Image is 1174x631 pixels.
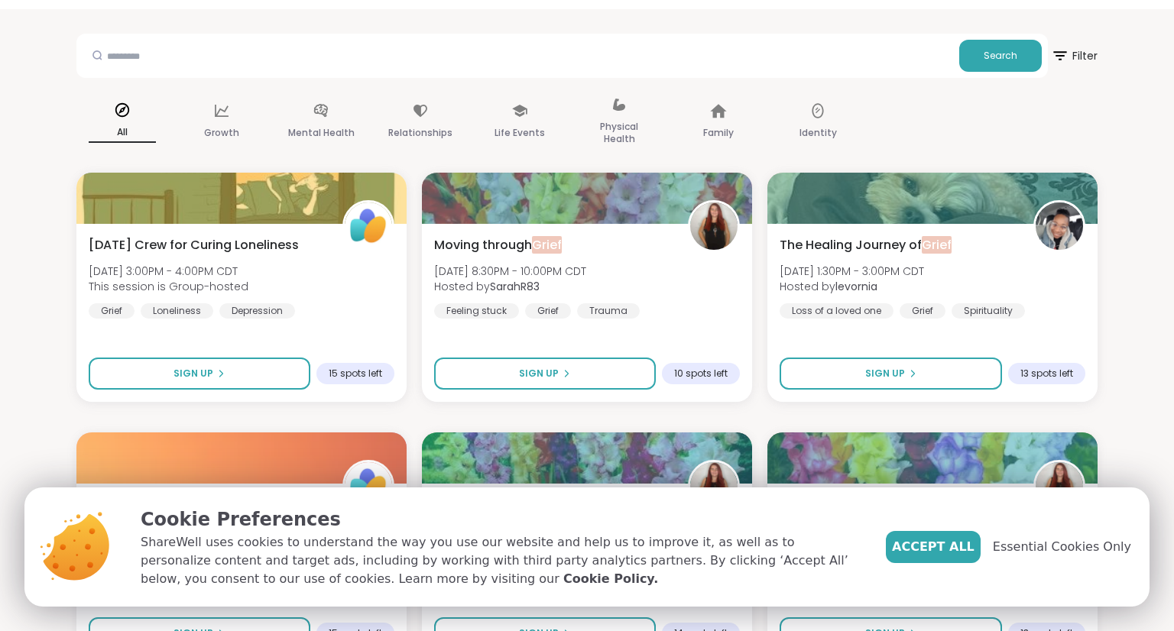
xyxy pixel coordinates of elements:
a: Cookie Policy. [563,570,658,588]
img: ShareWell [345,462,392,510]
span: Sign Up [519,367,559,380]
p: Physical Health [585,118,653,148]
span: 10 spots left [674,367,728,380]
p: Cookie Preferences [141,506,861,533]
div: Trauma [577,303,640,319]
div: Loneliness [141,303,213,319]
button: Sign Up [780,358,1002,390]
p: Life Events [495,124,545,142]
span: [DATE] 1:30PM - 3:00PM CDT [780,264,924,279]
div: Grief [900,303,945,319]
span: 13 spots left [1020,367,1073,380]
span: Sign Up [174,367,213,380]
img: SarahR83 [690,202,738,250]
p: Growth [204,124,239,142]
span: This session is Group-hosted [89,279,248,294]
span: 15 spots left [329,367,382,380]
p: All [89,123,156,143]
button: Accept All [886,531,981,563]
span: Grief [532,236,562,254]
p: Mental Health [288,124,355,142]
div: Grief [89,303,135,319]
div: Depression [219,303,295,319]
p: Relationships [388,124,452,142]
img: SarahR83 [690,462,738,510]
b: levornia [835,279,877,294]
span: Accept All [892,538,975,556]
img: SarahR83 [1036,462,1083,510]
span: Hosted by [780,279,924,294]
span: Moving through [434,236,562,254]
img: ShareWell [345,202,392,250]
b: SarahR83 [490,279,540,294]
span: [DATE] Crew for Curing Loneliness [89,236,299,254]
span: Grief [922,236,952,254]
span: Search [984,49,1017,63]
span: [DATE] 3:00PM - 4:00PM CDT [89,264,248,279]
div: Grief [525,303,571,319]
img: levornia [1036,202,1083,250]
div: Loss of a loved one [780,303,893,319]
span: Essential Cookies Only [993,538,1131,556]
span: Sign Up [865,367,905,380]
p: Family [703,124,734,142]
button: Search [959,40,1042,72]
span: Hosted by [434,279,586,294]
span: The Healing Journey of [780,236,952,254]
p: Identity [799,124,837,142]
button: Sign Up [89,358,310,390]
span: Filter [1051,37,1098,74]
div: Spirituality [952,303,1025,319]
button: Sign Up [434,358,656,390]
button: Filter [1051,34,1098,78]
p: ShareWell uses cookies to understand the way you use our website and help us to improve it, as we... [141,533,861,588]
span: [DATE] 8:30PM - 10:00PM CDT [434,264,586,279]
div: Feeling stuck [434,303,519,319]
